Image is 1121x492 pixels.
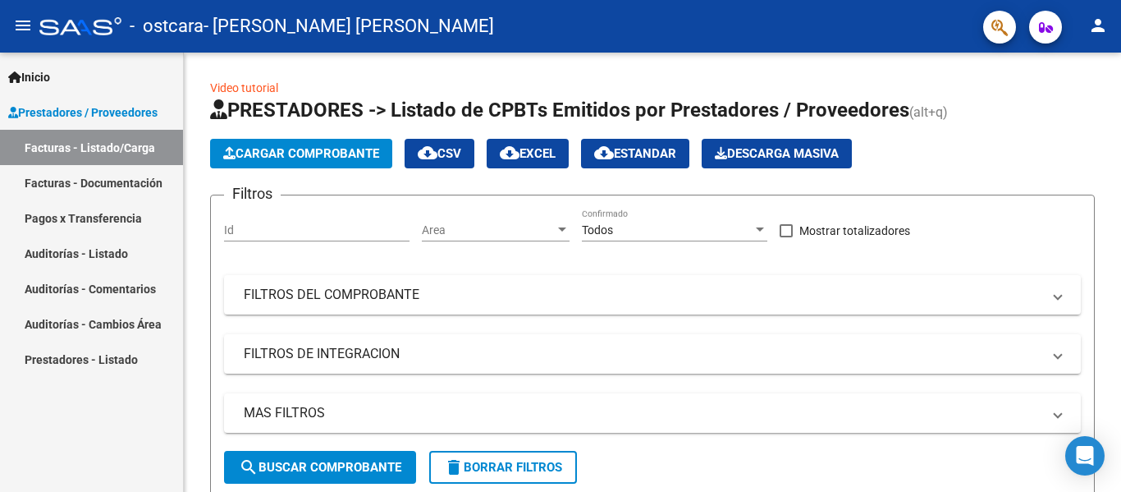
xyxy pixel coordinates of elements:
[500,146,556,161] span: EXCEL
[130,8,204,44] span: - ostcara
[210,81,278,94] a: Video tutorial
[909,104,948,120] span: (alt+q)
[487,139,569,168] button: EXCEL
[210,139,392,168] button: Cargar Comprobante
[8,103,158,122] span: Prestadores / Proveedores
[224,334,1081,374] mat-expansion-panel-header: FILTROS DE INTEGRACION
[224,182,281,205] h3: Filtros
[715,146,839,161] span: Descarga Masiva
[444,460,562,475] span: Borrar Filtros
[1065,436,1105,476] div: Open Intercom Messenger
[13,16,33,35] mat-icon: menu
[418,143,437,163] mat-icon: cloud_download
[702,139,852,168] app-download-masive: Descarga masiva de comprobantes (adjuntos)
[239,458,259,477] mat-icon: search
[418,146,461,161] span: CSV
[1088,16,1108,35] mat-icon: person
[429,451,577,484] button: Borrar Filtros
[204,8,494,44] span: - [PERSON_NAME] [PERSON_NAME]
[244,345,1041,363] mat-panel-title: FILTROS DE INTEGRACION
[500,143,519,163] mat-icon: cloud_download
[702,139,852,168] button: Descarga Masiva
[422,223,555,237] span: Area
[582,223,613,237] span: Todos
[405,139,474,168] button: CSV
[223,146,379,161] span: Cargar Comprobante
[444,458,464,477] mat-icon: delete
[244,286,1041,304] mat-panel-title: FILTROS DEL COMPROBANTE
[594,146,676,161] span: Estandar
[799,221,910,241] span: Mostrar totalizadores
[224,393,1081,433] mat-expansion-panel-header: MAS FILTROS
[210,99,909,122] span: PRESTADORES -> Listado de CPBTs Emitidos por Prestadores / Proveedores
[8,68,50,86] span: Inicio
[239,460,401,475] span: Buscar Comprobante
[244,404,1041,422] mat-panel-title: MAS FILTROS
[224,275,1081,315] mat-expansion-panel-header: FILTROS DEL COMPROBANTE
[581,139,689,168] button: Estandar
[224,451,416,484] button: Buscar Comprobante
[594,143,614,163] mat-icon: cloud_download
